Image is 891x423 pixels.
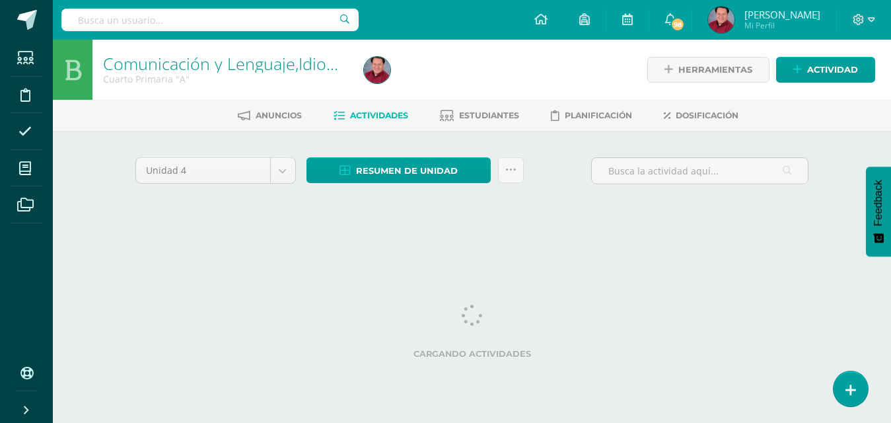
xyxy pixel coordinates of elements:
input: Busca la actividad aquí... [592,158,808,184]
a: Unidad 4 [136,158,295,183]
input: Busca un usuario... [61,9,359,31]
label: Cargando actividades [135,349,809,359]
a: Herramientas [647,57,769,83]
button: Feedback - Mostrar encuesta [866,167,891,256]
span: Dosificación [676,110,738,120]
span: Resumen de unidad [356,159,458,183]
a: Dosificación [664,105,738,126]
span: [PERSON_NAME] [744,8,820,21]
span: Herramientas [678,58,752,82]
a: Comunicación y Lenguaje,Idioma Español [103,52,413,75]
a: Actividad [776,57,875,83]
span: Mi Perfil [744,20,820,31]
img: be6168dbd5518140132f262bc2fada9c.png [364,57,390,83]
a: Resumen de unidad [306,157,491,183]
a: Anuncios [238,105,302,126]
a: Estudiantes [440,105,519,126]
span: Anuncios [256,110,302,120]
span: Unidad 4 [146,158,260,183]
span: Planificación [565,110,632,120]
span: Feedback [873,180,884,226]
span: Actividades [350,110,408,120]
div: Cuarto Primaria 'A' [103,73,348,85]
span: Estudiantes [459,110,519,120]
span: Actividad [807,58,858,82]
span: 98 [670,17,685,32]
a: Actividades [334,105,408,126]
a: Planificación [551,105,632,126]
img: be6168dbd5518140132f262bc2fada9c.png [708,7,734,33]
h1: Comunicación y Lenguaje,Idioma Español [103,54,348,73]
